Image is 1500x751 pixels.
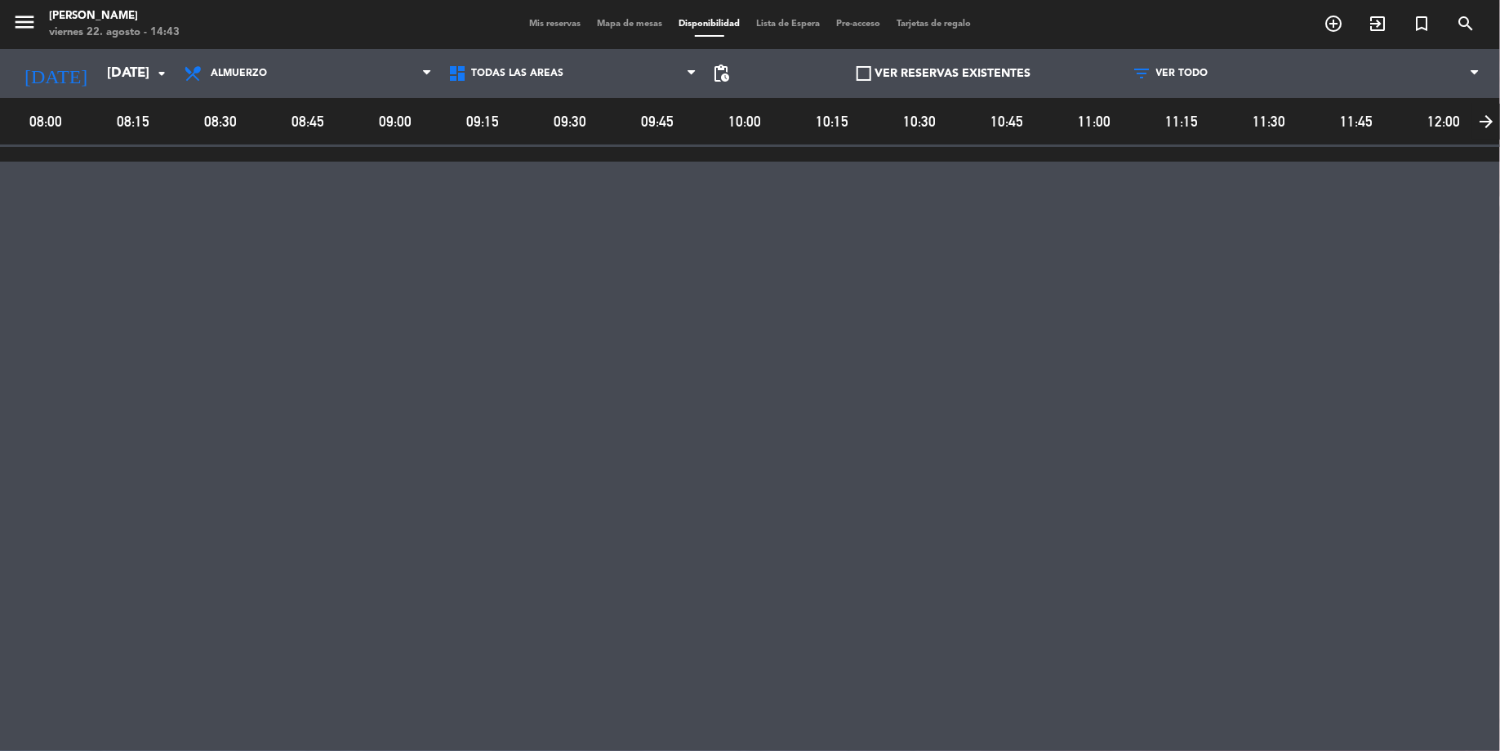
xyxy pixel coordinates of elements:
[1324,14,1343,33] i: add_circle_outline
[704,109,786,133] span: 10:00
[521,20,589,29] span: Mis reservas
[670,20,748,29] span: Disponibilidad
[5,109,87,133] span: 08:00
[1156,68,1208,79] span: VER TODO
[12,10,37,34] i: menu
[1472,104,1500,140] i: arrow_forward
[152,64,171,83] i: arrow_drop_down
[966,109,1048,133] span: 10:45
[180,109,262,133] span: 08:30
[92,109,175,133] span: 08:15
[1403,109,1485,133] span: 12:00
[857,64,1031,83] label: VER RESERVAS EXISTENTES
[1412,14,1431,33] i: turned_in_not
[828,20,888,29] span: Pre-acceso
[616,109,699,133] span: 09:45
[442,109,524,133] span: 09:15
[471,68,563,79] span: Todas las áreas
[1228,109,1311,133] span: 11:30
[12,10,37,40] button: menu
[589,20,670,29] span: Mapa de mesas
[49,8,180,24] div: [PERSON_NAME]
[49,24,180,41] div: viernes 22. agosto - 14:43
[748,20,828,29] span: Lista de Espera
[267,109,349,133] span: 08:45
[879,109,961,133] span: 10:30
[354,109,437,133] span: 09:00
[529,109,612,133] span: 09:30
[712,64,732,83] span: pending_actions
[12,56,99,91] i: [DATE]
[791,109,874,133] span: 10:15
[1141,109,1223,133] span: 11:15
[1368,14,1387,33] i: exit_to_app
[1053,109,1136,133] span: 11:00
[888,20,979,29] span: Tarjetas de regalo
[1456,14,1476,33] i: search
[1315,109,1398,133] span: 11:45
[211,68,267,79] span: Almuerzo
